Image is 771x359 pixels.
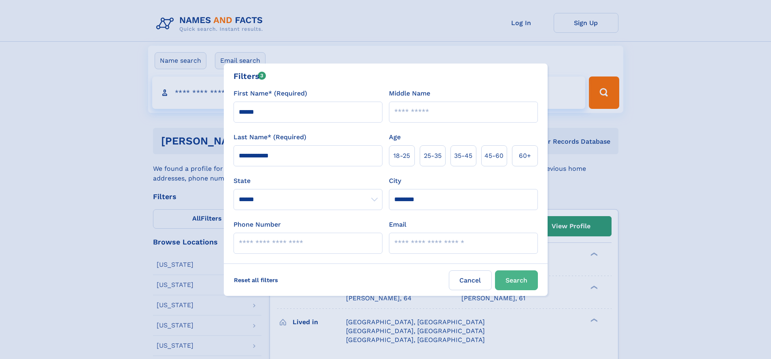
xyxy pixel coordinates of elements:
[424,151,442,161] span: 25‑35
[234,70,266,82] div: Filters
[234,89,307,98] label: First Name* (Required)
[519,151,531,161] span: 60+
[234,176,382,186] label: State
[234,132,306,142] label: Last Name* (Required)
[229,270,283,290] label: Reset all filters
[449,270,492,290] label: Cancel
[484,151,503,161] span: 45‑60
[454,151,472,161] span: 35‑45
[393,151,410,161] span: 18‑25
[389,132,401,142] label: Age
[495,270,538,290] button: Search
[389,220,406,229] label: Email
[234,220,281,229] label: Phone Number
[389,176,401,186] label: City
[389,89,430,98] label: Middle Name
